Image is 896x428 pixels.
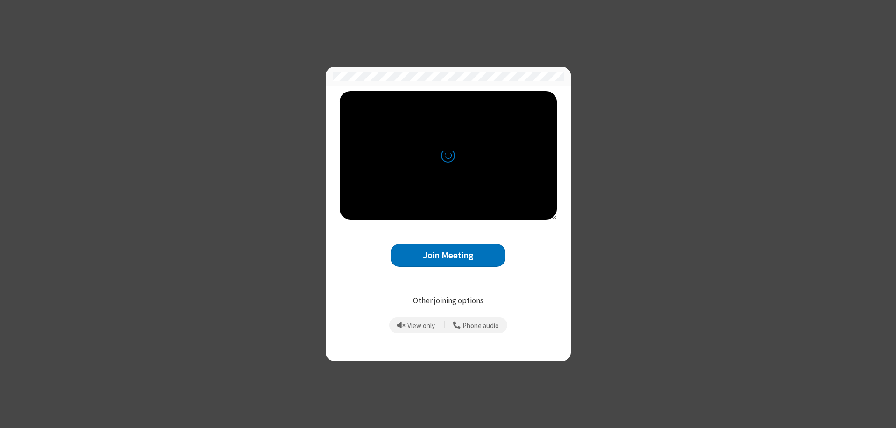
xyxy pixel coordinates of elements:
button: Prevent echo when there is already an active mic and speaker in the room. [394,317,439,333]
button: Use your phone for mic and speaker while you view the meeting on this device. [450,317,503,333]
span: View only [407,322,435,330]
button: Join Meeting [391,244,505,267]
span: | [443,319,445,332]
span: Phone audio [462,322,499,330]
p: Other joining options [340,295,557,307]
